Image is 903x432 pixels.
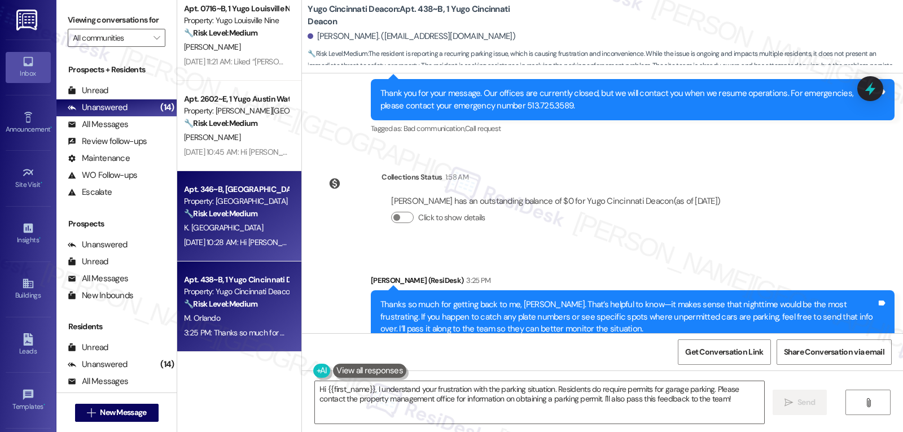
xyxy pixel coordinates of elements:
div: Prospects [56,218,177,230]
span: • [41,179,42,187]
span: M. Orlando [184,313,220,323]
div: Review follow-ups [68,136,147,147]
div: [PERSON_NAME] has an outstanding balance of $0 for Yugo Cincinnati Deacon (as of [DATE]) [391,195,720,207]
span: Share Conversation via email [784,346,884,358]
span: New Message [100,407,146,418]
strong: 🔧 Risk Level: Medium [184,118,257,128]
div: Collections Status [382,171,442,183]
div: 1:58 AM [442,171,468,183]
button: Share Conversation via email [777,339,892,365]
a: Inbox [6,52,51,82]
button: Get Conversation Link [678,339,770,365]
i:  [784,398,793,407]
textarea: Hi {{first_name}}, I understand your frustration with the parking situation. Residents do require... [315,381,764,424]
div: Unread [68,85,108,97]
div: Unread [68,256,108,268]
b: Yugo Cincinnati Deacon: Apt. 438~B, 1 Yugo Cincinnati Deacon [308,3,533,28]
div: Property: [GEOGRAPHIC_DATA] [184,195,288,207]
div: Property: [PERSON_NAME][GEOGRAPHIC_DATA] [184,105,288,117]
a: Templates • [6,385,51,416]
div: 3:25 PM [463,274,490,286]
span: Bad communication , [404,124,465,133]
button: Send [773,390,827,415]
span: • [39,234,41,242]
input: All communities [73,29,147,47]
div: New Inbounds [68,290,133,302]
div: Unanswered [68,102,128,114]
div: All Messages [68,273,128,285]
span: • [43,401,45,409]
i:  [864,398,873,407]
div: Apt. 346~B, [GEOGRAPHIC_DATA] [184,184,288,195]
div: Apt. 2602~E, 1 Yugo Austin Waterloo [184,93,288,105]
span: [PERSON_NAME] [184,132,240,142]
strong: 🔧 Risk Level: Medium [184,28,257,38]
div: Residents [56,321,177,333]
div: All Messages [68,376,128,387]
div: Unanswered [68,359,128,370]
strong: 🔧 Risk Level: Medium [308,49,367,58]
div: Property: Yugo Louisville Nine [184,15,288,27]
a: Site Visit • [6,163,51,194]
div: WO Follow-ups [68,169,137,181]
div: Property: Yugo Cincinnati Deacon [184,286,288,298]
div: [PERSON_NAME]. ([EMAIL_ADDRESS][DOMAIN_NAME]) [308,30,515,42]
div: All Messages [68,119,128,130]
strong: 🔧 Risk Level: Medium [184,299,257,309]
span: : The resident is reporting a recurring parking issue, which is causing frustration and inconveni... [308,48,903,84]
div: Prospects + Residents [56,64,177,76]
div: (14) [157,99,177,116]
a: Insights • [6,219,51,249]
i:  [154,33,160,42]
div: Escalate [68,186,112,198]
span: Call request [465,124,501,133]
div: Thank you for your message. Our offices are currently closed, but we will contact you when we res... [380,88,876,112]
div: Unread [68,342,108,354]
div: [PERSON_NAME] (ResiDesk) [371,274,895,290]
strong: 🔧 Risk Level: Medium [184,208,257,219]
span: Get Conversation Link [685,346,763,358]
label: Click to show details [418,212,485,224]
div: Thanks so much for getting back to me, [PERSON_NAME]. That’s helpful to know—it makes sense that ... [380,299,876,335]
div: Apt. 0716~B, 1 Yugo Louisville Nine [184,3,288,15]
img: ResiDesk Logo [16,10,40,30]
span: Send [797,396,815,408]
span: • [50,124,52,132]
button: New Message [75,404,159,422]
div: Apt. 438~B, 1 Yugo Cincinnati Deacon [184,274,288,286]
div: (14) [157,356,177,373]
div: Tagged as: [371,120,895,137]
div: Maintenance [68,152,130,164]
a: Leads [6,330,51,360]
span: K. [GEOGRAPHIC_DATA] [184,222,263,233]
label: Viewing conversations for [68,11,165,29]
a: Buildings [6,274,51,304]
i:  [87,408,95,417]
div: Unanswered [68,239,128,251]
span: [PERSON_NAME] [184,42,240,52]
